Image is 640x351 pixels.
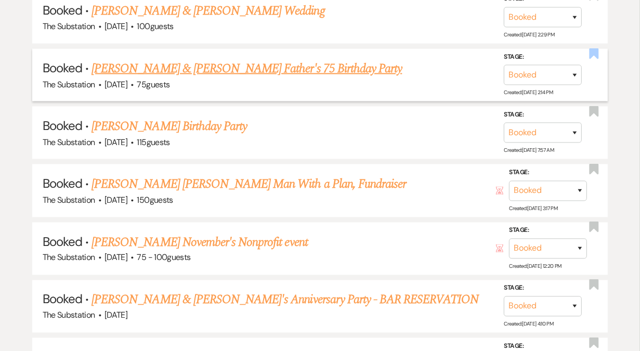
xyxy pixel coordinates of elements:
a: [PERSON_NAME] [PERSON_NAME] Man With a Plan, Fundraiser [92,175,406,193]
span: 150 guests [137,194,173,205]
a: [PERSON_NAME] Birthday Party [92,117,247,136]
span: The Substation [43,21,95,32]
span: 100 guests [137,21,174,32]
span: Booked [43,175,82,191]
span: 75 guests [137,79,170,90]
span: Booked [43,118,82,134]
label: Stage: [504,283,582,294]
span: The Substation [43,310,95,321]
a: [PERSON_NAME] & [PERSON_NAME]'s Anniversary Party - BAR RESERVATION [92,291,479,309]
a: [PERSON_NAME] & [PERSON_NAME] Wedding [92,2,324,20]
span: The Substation [43,252,95,263]
label: Stage: [504,52,582,63]
span: [DATE] [105,21,127,32]
span: Created: [DATE] 3:17 PM [509,205,557,212]
span: The Substation [43,79,95,90]
span: Created: [DATE] 12:20 PM [509,263,561,270]
span: Created: [DATE] 2:14 PM [504,89,553,96]
span: The Substation [43,194,95,205]
span: Booked [43,291,82,307]
span: Created: [DATE] 4:10 PM [504,321,553,328]
span: 115 guests [137,137,170,148]
label: Stage: [509,225,587,237]
span: [DATE] [105,310,127,321]
span: 75 - 100 guests [137,252,191,263]
label: Stage: [509,167,587,179]
label: Stage: [504,110,582,121]
span: The Substation [43,137,95,148]
span: [DATE] [105,79,127,90]
span: Created: [DATE] 2:29 PM [504,32,554,38]
span: [DATE] [105,137,127,148]
span: Created: [DATE] 7:57 AM [504,147,554,154]
span: Booked [43,2,82,18]
a: [PERSON_NAME] & [PERSON_NAME] Father's 75 Birthday Party [92,59,402,78]
span: [DATE] [105,252,127,263]
a: [PERSON_NAME] November's Nonprofit event [92,233,308,252]
span: Booked [43,60,82,76]
span: [DATE] [105,194,127,205]
span: Booked [43,233,82,250]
